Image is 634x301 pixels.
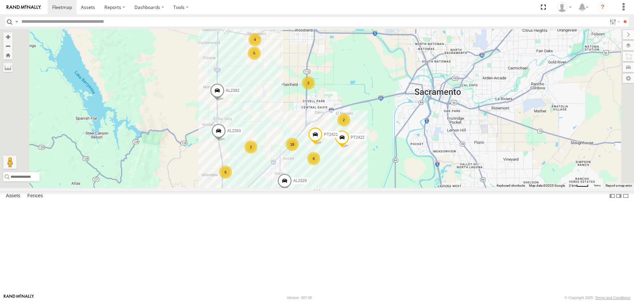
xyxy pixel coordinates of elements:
[324,132,338,137] span: PT2421
[234,188,247,201] div: 4
[286,138,299,151] div: 18
[307,152,320,165] div: 6
[607,17,621,26] label: Search Filter Options
[4,294,34,301] a: Visit our Website
[227,129,241,133] span: AL2263
[3,32,13,41] button: Zoom in
[529,184,565,187] span: Map data ©2025 Google
[226,88,239,93] span: AL2382
[244,140,258,154] div: 2
[609,191,616,201] label: Dock Summary Table to the Left
[293,179,307,183] span: AL2329
[616,191,622,201] label: Dock Summary Table to the Right
[248,33,262,46] div: 4
[567,183,590,188] button: Map Scale: 2 km per 33 pixels
[7,5,41,10] img: rand-logo.svg
[597,2,608,13] i: ?
[302,76,315,90] div: 2
[565,296,630,300] div: © Copyright 2025 -
[14,17,19,26] label: Search Query
[606,184,632,187] a: Report a map error
[219,166,232,179] div: 6
[3,41,13,51] button: Zoom out
[337,113,350,127] div: 2
[3,192,23,201] label: Assets
[555,2,574,12] div: David Lowrie
[351,135,365,140] span: PT2422
[287,296,312,300] div: Version: 307.00
[3,156,17,169] button: Drag Pegman onto the map to open Street View
[24,192,46,201] label: Fences
[569,184,576,187] span: 2 km
[594,184,601,187] a: Terms (opens in new tab)
[3,63,13,72] label: Measure
[623,74,634,83] label: Map Settings
[595,296,630,300] a: Terms and Conditions
[248,47,261,60] div: 5
[622,191,629,201] label: Hide Summary Table
[497,183,525,188] button: Keyboard shortcuts
[3,51,13,59] button: Zoom Home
